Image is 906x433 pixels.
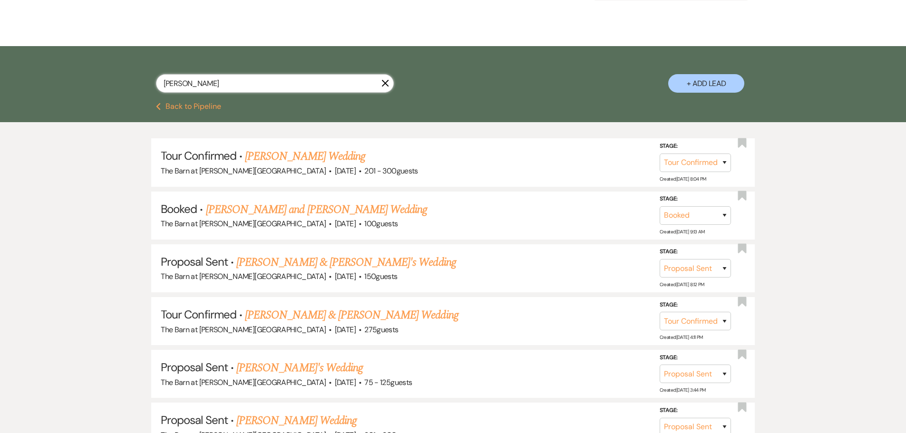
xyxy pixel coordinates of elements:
span: [DATE] [335,325,356,335]
span: 201 - 300 guests [364,166,418,176]
label: Stage: [660,353,731,363]
span: 275 guests [364,325,398,335]
span: The Barn at [PERSON_NAME][GEOGRAPHIC_DATA] [161,219,326,229]
span: The Barn at [PERSON_NAME][GEOGRAPHIC_DATA] [161,325,326,335]
input: Search by name, event date, email address or phone number [156,74,394,93]
span: Created: [DATE] 8:12 PM [660,281,704,288]
a: [PERSON_NAME]'s Wedding [236,359,363,376]
button: Back to Pipeline [156,103,221,110]
span: Booked [161,202,197,216]
span: 100 guests [364,219,398,229]
label: Stage: [660,194,731,204]
span: Created: [DATE] 4:11 PM [660,334,703,340]
a: [PERSON_NAME] Wedding [245,148,365,165]
span: 75 - 125 guests [364,377,412,387]
label: Stage: [660,247,731,257]
span: Proposal Sent [161,360,228,375]
label: Stage: [660,300,731,310]
span: Proposal Sent [161,413,228,427]
span: Proposal Sent [161,254,228,269]
span: Created: [DATE] 9:13 AM [660,229,705,235]
span: Created: [DATE] 8:04 PM [660,176,706,182]
span: [DATE] [335,271,356,281]
label: Stage: [660,141,731,152]
span: [DATE] [335,219,356,229]
span: Created: [DATE] 3:44 PM [660,387,706,393]
label: Stage: [660,405,731,416]
span: [DATE] [335,166,356,176]
span: Tour Confirmed [161,148,236,163]
span: The Barn at [PERSON_NAME][GEOGRAPHIC_DATA] [161,166,326,176]
a: [PERSON_NAME] & [PERSON_NAME] Wedding [245,307,458,324]
a: [PERSON_NAME] and [PERSON_NAME] Wedding [206,201,428,218]
span: Tour Confirmed [161,307,236,322]
button: + Add Lead [668,74,744,93]
a: [PERSON_NAME] & [PERSON_NAME]'s Wedding [236,254,456,271]
span: 150 guests [364,271,397,281]
span: The Barn at [PERSON_NAME][GEOGRAPHIC_DATA] [161,271,326,281]
a: [PERSON_NAME] Wedding [236,412,357,429]
span: The Barn at [PERSON_NAME][GEOGRAPHIC_DATA] [161,377,326,387]
span: [DATE] [335,377,356,387]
